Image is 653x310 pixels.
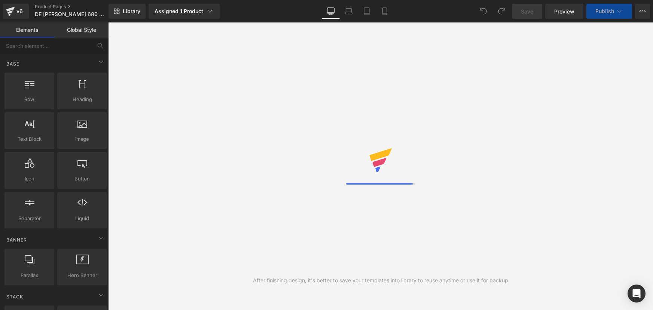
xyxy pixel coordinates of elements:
div: Open Intercom Messenger [628,285,646,303]
span: Image [59,135,105,143]
div: Assigned 1 Product [155,7,214,15]
button: Redo [494,4,509,19]
a: v6 [3,4,29,19]
span: Heading [59,95,105,103]
button: More [635,4,650,19]
a: Preview [545,4,583,19]
button: Undo [476,4,491,19]
span: Publish [595,8,614,14]
span: Library [123,8,140,15]
div: v6 [15,6,24,16]
a: Global Style [54,22,109,37]
a: Product Pages [35,4,121,10]
span: Liquid [59,215,105,222]
span: Parallax [7,271,52,279]
a: Desktop [322,4,340,19]
div: After finishing design, it's better to save your templates into library to reuse anytime or use i... [253,276,508,285]
a: New Library [109,4,146,19]
button: Publish [586,4,632,19]
a: Mobile [376,4,394,19]
span: Hero Banner [59,271,105,279]
span: DE [PERSON_NAME] 680 PDP v2 (A) [35,11,107,17]
a: Tablet [358,4,376,19]
span: Icon [7,175,52,183]
span: Text Block [7,135,52,143]
span: Button [59,175,105,183]
a: Laptop [340,4,358,19]
span: Separator [7,215,52,222]
span: Stack [6,293,24,300]
span: Base [6,60,20,67]
span: Row [7,95,52,103]
span: Save [521,7,533,15]
span: Banner [6,236,28,243]
span: Preview [554,7,574,15]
